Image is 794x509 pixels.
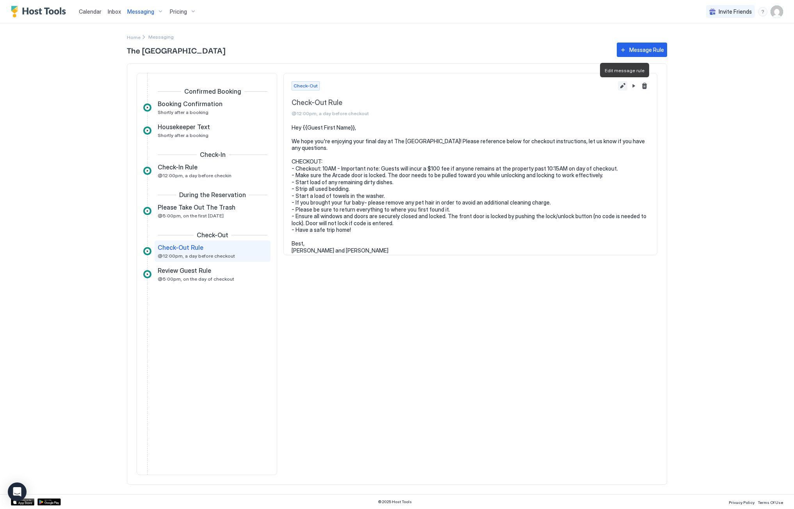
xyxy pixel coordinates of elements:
a: Google Play Store [37,498,61,505]
div: Message Rule [629,46,664,54]
span: During the Reservation [179,191,246,199]
span: The [GEOGRAPHIC_DATA] [127,44,609,56]
span: Check-Out [294,82,318,89]
span: Review Guest Rule [158,267,211,274]
button: Pause Message Rule [629,81,638,91]
span: @5:00pm, on the day of checkout [158,276,234,282]
span: Breadcrumb [148,34,174,40]
span: Shortly after a booking [158,132,208,138]
span: Pricing [170,8,187,15]
div: Open Intercom Messenger [8,482,27,501]
span: Check-Out Rule [292,98,615,107]
a: Terms Of Use [758,498,783,506]
div: User profile [771,5,783,18]
pre: Hey {{Guest First Name}}, We hope you're enjoying your final day at The [GEOGRAPHIC_DATA]! Please... [292,124,649,254]
span: Privacy Policy [729,500,755,505]
span: Booking Confirmation [158,100,223,108]
span: Check-Out Rule [158,244,203,251]
span: Messaging [127,8,154,15]
span: Check-In Rule [158,163,198,171]
a: App Store [11,498,34,505]
a: Privacy Policy [729,498,755,506]
a: Calendar [79,7,101,16]
span: Inbox [108,8,121,15]
span: Shortly after a booking [158,109,208,115]
span: Confirmed Booking [184,87,241,95]
span: @12:00pm, a day before checkout [292,110,615,116]
span: @12:00pm, a day before checkout [158,253,235,259]
span: Please Take Out The Trash [158,203,235,211]
span: Home [127,34,141,40]
div: Breadcrumb [127,33,141,41]
span: Invite Friends [719,8,752,15]
span: @12:00pm, a day before checkin [158,173,231,178]
span: Check-Out [197,231,228,239]
button: Delete message rule [640,81,649,91]
a: Inbox [108,7,121,16]
span: Check-In [200,151,226,158]
span: © 2025 Host Tools [378,499,412,504]
button: Edit message rule [618,81,627,91]
span: Calendar [79,8,101,15]
span: Housekeeper Text [158,123,210,131]
span: Terms Of Use [758,500,783,505]
div: menu [758,7,767,16]
a: Home [127,33,141,41]
span: Edit message rule [605,68,644,73]
a: Host Tools Logo [11,6,69,18]
span: @5:00pm, on the first [DATE] [158,213,224,219]
button: Message Rule [617,43,667,57]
